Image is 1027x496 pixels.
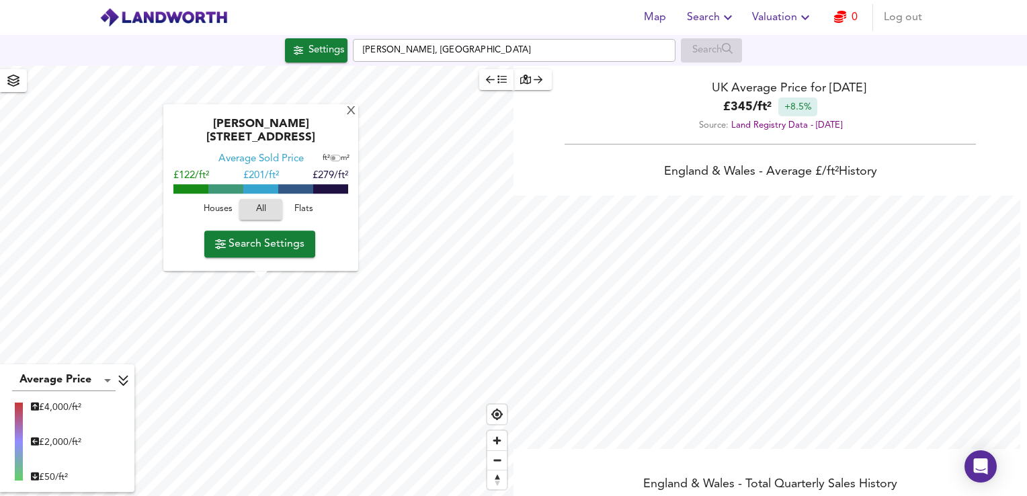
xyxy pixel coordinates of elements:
[170,118,352,153] div: [PERSON_NAME][STREET_ADDRESS]
[747,4,819,31] button: Valuation
[878,4,928,31] button: Log out
[487,451,507,470] span: Zoom out
[752,8,813,27] span: Valuation
[31,436,81,449] div: £ 2,000/ft²
[200,202,236,218] span: Houses
[282,200,325,220] button: Flats
[341,155,350,163] span: m²
[31,401,81,414] div: £ 4,000/ft²
[731,121,842,130] a: Land Registry Data - [DATE]
[353,39,675,62] input: Enter a location...
[723,98,772,116] b: £ 345 / ft²
[639,8,671,27] span: Map
[246,202,276,218] span: All
[884,8,922,27] span: Log out
[964,450,997,483] div: Open Intercom Messenger
[215,235,304,253] span: Search Settings
[99,7,228,28] img: logo
[204,231,315,257] button: Search Settings
[681,38,742,63] div: Enable a Source before running a Search
[487,431,507,450] button: Zoom in
[513,79,1027,97] div: UK Average Price for [DATE]
[687,8,736,27] span: Search
[286,202,322,218] span: Flats
[218,153,304,167] div: Average Sold Price
[487,450,507,470] button: Zoom out
[173,171,209,181] span: £122/ft²
[285,38,347,63] button: Settings
[682,4,741,31] button: Search
[513,116,1027,134] div: Source:
[824,4,867,31] button: 0
[243,171,279,181] span: £ 201/ft²
[313,171,348,181] span: £279/ft²
[778,97,817,116] div: +8.5%
[487,470,507,489] button: Reset bearing to north
[513,163,1027,182] div: England & Wales - Average £/ ft² History
[323,155,330,163] span: ft²
[196,200,239,220] button: Houses
[633,4,676,31] button: Map
[834,8,858,27] a: 0
[513,476,1027,495] div: England & Wales - Total Quarterly Sales History
[239,200,282,220] button: All
[487,405,507,424] button: Find my location
[12,370,116,391] div: Average Price
[345,106,357,118] div: X
[309,42,344,59] div: Settings
[31,470,81,484] div: £ 50/ft²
